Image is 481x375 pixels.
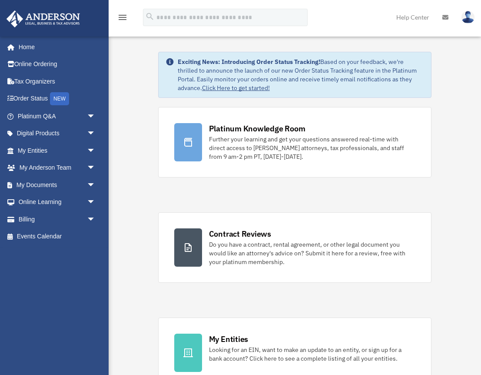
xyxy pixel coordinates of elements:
[6,38,104,56] a: Home
[6,228,109,245] a: Events Calendar
[6,142,109,159] a: My Entitiesarrow_drop_down
[209,345,416,363] div: Looking for an EIN, want to make an update to an entity, or sign up for a bank account? Click her...
[209,228,271,239] div: Contract Reviews
[6,56,109,73] a: Online Ordering
[6,194,109,211] a: Online Learningarrow_drop_down
[158,212,432,283] a: Contract Reviews Do you have a contract, rental agreement, or other legal document you would like...
[202,84,270,92] a: Click Here to get started!
[6,176,109,194] a: My Documentsarrow_drop_down
[87,176,104,194] span: arrow_drop_down
[209,123,305,134] div: Platinum Knowledge Room
[87,211,104,228] span: arrow_drop_down
[6,90,109,108] a: Order StatusNEW
[6,211,109,228] a: Billingarrow_drop_down
[209,135,416,161] div: Further your learning and get your questions answered real-time with direct access to [PERSON_NAM...
[87,194,104,211] span: arrow_drop_down
[158,107,432,177] a: Platinum Knowledge Room Further your learning and get your questions answered real-time with dire...
[6,125,109,142] a: Digital Productsarrow_drop_down
[87,125,104,143] span: arrow_drop_down
[87,142,104,160] span: arrow_drop_down
[178,57,425,92] div: Based on your feedback, we're thrilled to announce the launch of our new Order Status Tracking fe...
[145,12,155,21] i: search
[87,107,104,125] span: arrow_drop_down
[87,159,104,177] span: arrow_drop_down
[6,107,109,125] a: Platinum Q&Aarrow_drop_down
[50,92,69,105] div: NEW
[209,334,248,345] div: My Entities
[4,10,83,27] img: Anderson Advisors Platinum Portal
[6,159,109,177] a: My Anderson Teamarrow_drop_down
[117,15,128,23] a: menu
[178,58,320,66] strong: Exciting News: Introducing Order Status Tracking!
[117,12,128,23] i: menu
[209,240,416,266] div: Do you have a contract, rental agreement, or other legal document you would like an attorney's ad...
[461,11,474,23] img: User Pic
[6,73,109,90] a: Tax Organizers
